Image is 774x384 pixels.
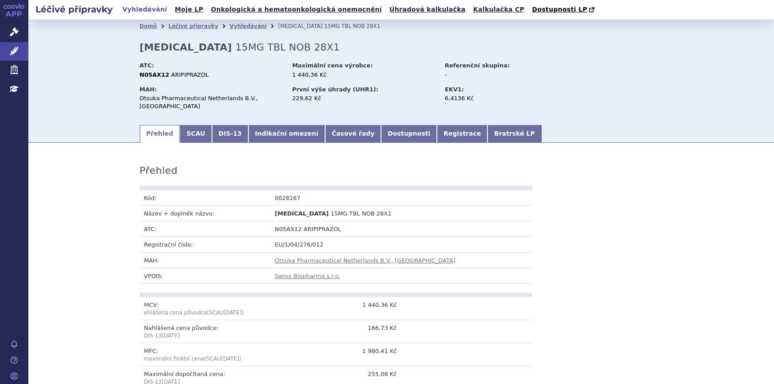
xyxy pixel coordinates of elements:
span: (SCAU ) [204,356,241,362]
a: Dostupnosti [381,125,437,143]
span: [DATE] [224,310,242,316]
td: MCV: [140,297,271,320]
strong: ATC: [140,62,154,69]
a: DIS-13 [212,125,248,143]
a: Swixx Biopharma s.r.o. [275,273,341,279]
span: [MEDICAL_DATA] [275,210,329,217]
a: Vyhledávání [120,4,170,16]
td: Kód: [140,190,271,206]
div: 6,4136 Kč [445,94,545,102]
span: (SCAU ) [144,310,244,316]
span: Dostupnosti LP [532,6,587,13]
td: ATC: [140,221,271,237]
td: Název + doplněk názvu: [140,206,271,221]
p: DIS-13 [144,332,266,340]
a: Časové řady [325,125,381,143]
span: ARIPIPRAZOL [171,71,209,78]
span: [DATE] [162,333,180,339]
a: Registrace [437,125,487,143]
div: - [445,71,545,79]
span: [DATE] [221,356,239,362]
a: Bratrské LP [487,125,541,143]
a: Onkologická a hematoonkologická onemocnění [208,4,385,16]
div: 1 440,36 Kč [292,71,436,79]
h3: Přehled [140,165,178,176]
span: 15MG TBL NOB 28X1 [236,42,340,53]
span: [MEDICAL_DATA] [278,23,322,29]
a: Otsuka Pharmaceutical Netherlands B.V., [GEOGRAPHIC_DATA] [275,257,456,264]
td: Registrační číslo: [140,237,271,252]
a: Domů [140,23,157,29]
td: 1 980,41 Kč [271,343,401,366]
a: Vyhledávání [230,23,267,29]
td: VPOIS: [140,268,271,283]
a: Moje LP [172,4,206,16]
a: Přehled [140,125,180,143]
td: Nahlášená cena původce: [140,320,271,343]
a: Úhradová kalkulačka [387,4,468,16]
strong: N05AX12 [140,71,169,78]
td: 166,73 Kč [271,320,401,343]
a: Indikační omezení [248,125,325,143]
td: MAH: [140,252,271,268]
span: 15MG TBL NOB 28X1 [324,23,380,29]
strong: [MEDICAL_DATA] [140,42,232,53]
td: 1 440,36 Kč [271,297,401,320]
h2: Léčivé přípravky [28,3,120,16]
span: ARIPIPRAZOL [303,226,341,232]
a: Dostupnosti LP [529,4,599,16]
a: SCAU [180,125,212,143]
td: 0028167 [271,190,401,206]
strong: EKV1: [445,86,464,93]
a: Kalkulačka CP [471,4,527,16]
p: maximální finální cena [144,355,266,363]
a: Léčivé přípravky [169,23,218,29]
strong: Maximální cena výrobce: [292,62,373,69]
strong: První výše úhrady (UHR1): [292,86,378,93]
strong: MAH: [140,86,157,93]
div: 229,62 Kč [292,94,436,102]
strong: Referenční skupina: [445,62,510,69]
span: ohlášená cena původce [144,310,207,316]
span: N05AX12 [275,226,302,232]
td: MFC: [140,343,271,366]
td: EU/1/04/276/012 [271,237,532,252]
span: 15MG TBL NOB 28X1 [331,210,392,217]
div: Otsuka Pharmaceutical Netherlands B.V., [GEOGRAPHIC_DATA] [140,94,284,110]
